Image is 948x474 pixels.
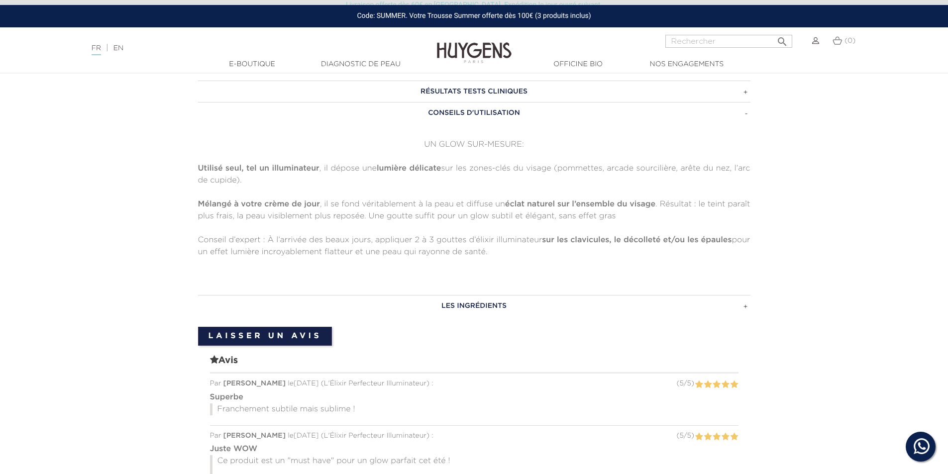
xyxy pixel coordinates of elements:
[198,102,750,124] a: CONSEILS D'UTILISATION
[676,431,694,441] div: ( / )
[844,37,855,44] span: (0)
[223,432,286,439] span: [PERSON_NAME]
[223,380,286,387] span: [PERSON_NAME]
[695,379,703,391] label: 1
[198,198,750,222] p: , il se fond véritablement à la peau et diffuse un . Résultat : le teint paraît plus frais, la pe...
[676,379,694,389] div: ( / )
[210,403,738,415] p: Franchement subtile mais sublime !
[92,45,101,55] a: FR
[776,33,788,45] i: 
[198,327,332,346] a: Laisser un avis
[730,379,738,391] label: 5
[210,445,258,453] strong: Juste WOW
[542,236,732,244] strong: sur les clavicules, le décolleté et/ou les épaules
[198,200,320,208] strong: Mélangé à votre crème de jour
[679,432,683,439] span: 5
[679,380,683,387] span: 5
[87,42,388,54] div: |
[437,26,512,65] img: Huygens
[505,200,655,208] strong: éclat naturel sur l’ensemble du visage
[198,165,319,173] strong: Utilisé seul, tel un illuminateur
[528,59,628,70] a: Officine Bio
[210,431,738,441] div: Par le [DATE] ( ) :
[324,432,426,439] span: L'Élixir Perfecteur Illuminateur
[311,59,411,70] a: Diagnostic de peau
[637,59,737,70] a: Nos engagements
[203,59,302,70] a: E-Boutique
[377,165,441,173] strong: lumière délicate
[773,32,791,45] button: 
[113,45,123,52] a: EN
[721,379,730,391] label: 4
[665,35,792,48] input: Rechercher
[210,379,738,389] div: Par le [DATE] ( ) :
[695,431,703,443] label: 1
[198,234,750,258] p: Conseil d’expert : À l’arrivée des beaux jours, appliquer 2 à 3 gouttes d’élixir illuminateur pou...
[704,431,712,443] label: 2
[210,393,244,401] strong: Superbe
[712,379,721,391] label: 3
[721,431,730,443] label: 4
[198,295,750,317] a: LES INGRÉDIENTS
[730,431,738,443] label: 5
[210,354,738,374] span: Avis
[712,431,721,443] label: 3
[198,163,750,187] p: , il dépose une sur les zones-clés du visage (pommettes, arcade sourcilière, arête du nez, l’arc ...
[687,380,691,387] span: 5
[198,81,750,102] a: RÉSULTATS TESTS CLINIQUES
[324,380,426,387] span: L'Élixir Perfecteur Illuminateur
[198,139,750,151] p: UN GLOW SUR-MESURE:
[687,432,691,439] span: 5
[704,379,712,391] label: 2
